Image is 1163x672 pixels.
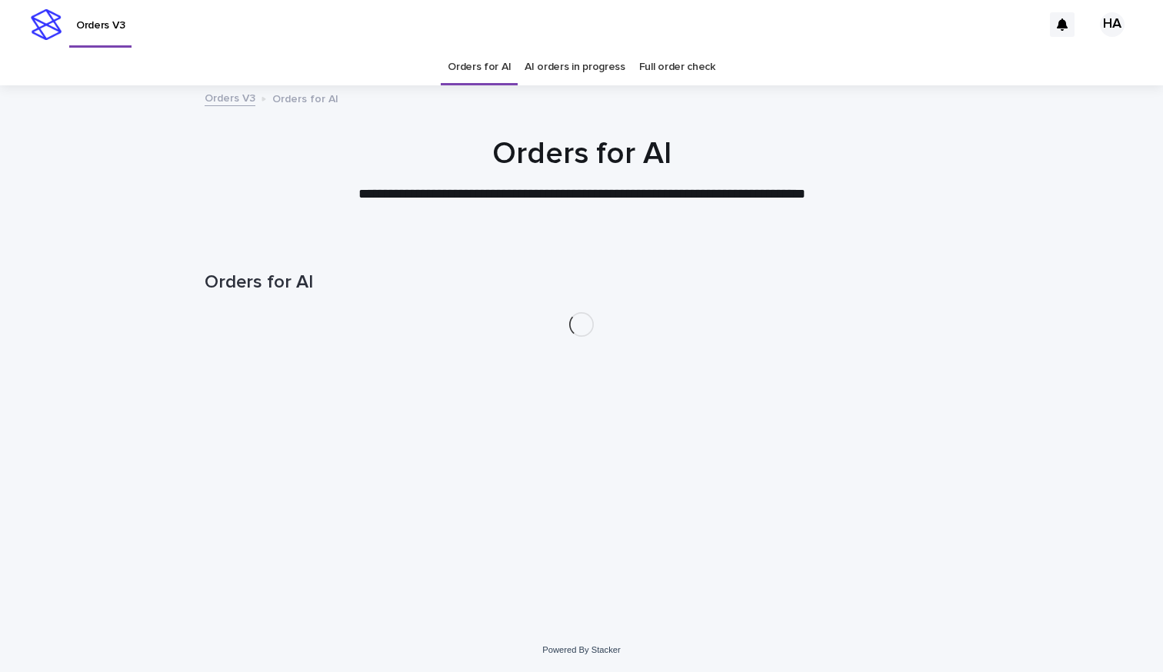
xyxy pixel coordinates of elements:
a: AI orders in progress [525,49,625,85]
p: Orders for AI [272,89,338,106]
a: Orders V3 [205,88,255,106]
a: Powered By Stacker [542,645,620,654]
h1: Orders for AI [205,271,958,294]
h1: Orders for AI [205,135,958,172]
div: HA [1100,12,1125,37]
a: Full order check [639,49,715,85]
img: stacker-logo-s-only.png [31,9,62,40]
a: Orders for AI [448,49,511,85]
